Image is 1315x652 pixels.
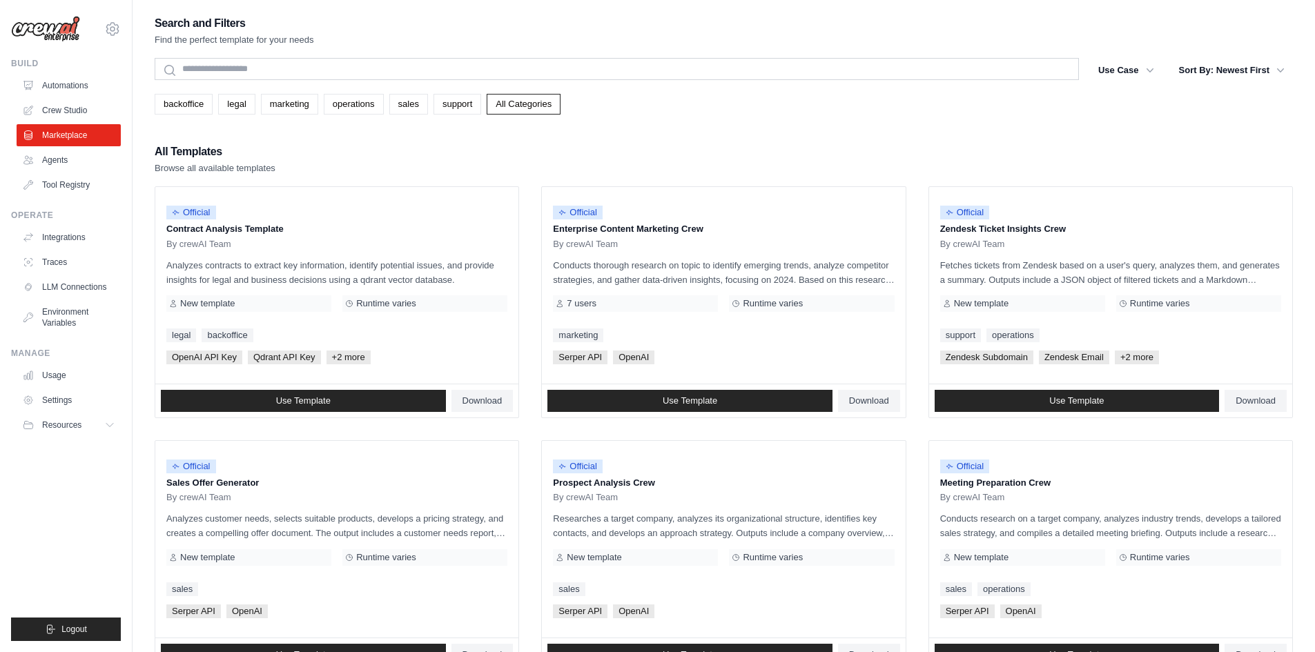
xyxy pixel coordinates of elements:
p: Sales Offer Generator [166,476,507,490]
a: Tool Registry [17,174,121,196]
a: Marketplace [17,124,121,146]
span: By crewAI Team [553,492,618,503]
a: support [434,94,481,115]
span: Use Template [1049,395,1104,406]
span: Serper API [940,604,995,618]
span: Official [940,206,990,219]
a: legal [166,328,196,342]
img: Logo [11,16,80,42]
h2: All Templates [155,142,275,161]
span: Official [553,460,603,473]
span: OpenAI [613,350,654,364]
a: Download [1225,390,1287,412]
a: sales [940,582,972,596]
div: Build [11,58,121,69]
p: Analyzes customer needs, selects suitable products, develops a pricing strategy, and creates a co... [166,511,507,540]
a: Usage [17,364,121,386]
span: By crewAI Team [940,492,1005,503]
span: Official [166,206,216,219]
button: Logout [11,618,121,641]
a: Settings [17,389,121,411]
span: New template [180,298,235,309]
p: Contract Analysis Template [166,222,507,236]
a: All Categories [487,94,561,115]
span: OpenAI [1000,604,1042,618]
p: Meeting Preparation Crew [940,476,1281,490]
a: Automations [17,75,121,97]
div: Operate [11,210,121,221]
a: Use Template [161,390,446,412]
span: By crewAI Team [166,239,231,250]
button: Sort By: Newest First [1171,58,1293,83]
span: Serper API [553,350,607,364]
span: Runtime varies [356,298,416,309]
span: Download [849,395,889,406]
span: +2 more [1115,350,1159,364]
p: Analyzes contracts to extract key information, identify potential issues, and provide insights fo... [166,258,507,287]
span: Runtime varies [1130,552,1190,563]
a: operations [324,94,384,115]
a: backoffice [202,328,253,342]
span: Runtime varies [743,298,803,309]
p: Browse all available templates [155,161,275,175]
button: Use Case [1090,58,1162,83]
span: Serper API [553,604,607,618]
span: Download [1236,395,1276,406]
div: Manage [11,348,121,359]
a: sales [553,582,585,596]
span: By crewAI Team [166,492,231,503]
span: Runtime varies [743,552,803,563]
span: Download [462,395,503,406]
span: By crewAI Team [553,239,618,250]
p: Enterprise Content Marketing Crew [553,222,894,236]
a: Environment Variables [17,301,121,334]
p: Conducts research on a target company, analyzes industry trends, develops a tailored sales strate... [940,511,1281,540]
span: Official [553,206,603,219]
span: OpenAI [226,604,268,618]
a: support [940,328,981,342]
span: New template [180,552,235,563]
a: Use Template [935,390,1220,412]
a: Download [838,390,900,412]
a: marketing [261,94,318,115]
p: Prospect Analysis Crew [553,476,894,490]
a: backoffice [155,94,213,115]
span: 7 users [567,298,596,309]
span: Qdrant API Key [248,350,321,364]
a: legal [218,94,255,115]
span: Runtime varies [1130,298,1190,309]
span: OpenAI API Key [166,350,242,364]
span: +2 more [327,350,371,364]
span: Zendesk Email [1039,350,1109,364]
button: Resources [17,414,121,436]
a: operations [986,328,1040,342]
p: Zendesk Ticket Insights Crew [940,222,1281,236]
a: operations [977,582,1031,596]
a: marketing [553,328,603,342]
a: Download [451,390,514,412]
a: sales [166,582,198,596]
span: New template [954,552,1009,563]
h2: Search and Filters [155,14,314,33]
p: Fetches tickets from Zendesk based on a user's query, analyzes them, and generates a summary. Out... [940,258,1281,287]
span: Logout [61,624,87,635]
span: Official [166,460,216,473]
span: Serper API [166,604,221,618]
span: Official [940,460,990,473]
a: Crew Studio [17,99,121,121]
span: New template [954,298,1009,309]
span: Use Template [276,395,331,406]
span: Resources [42,419,81,431]
span: By crewAI Team [940,239,1005,250]
a: LLM Connections [17,276,121,298]
span: Zendesk Subdomain [940,350,1033,364]
span: OpenAI [613,604,654,618]
p: Conducts thorough research on topic to identify emerging trends, analyze competitor strategies, a... [553,258,894,287]
a: Traces [17,251,121,273]
a: sales [389,94,428,115]
a: Integrations [17,226,121,248]
a: Use Template [547,390,832,412]
a: Agents [17,149,121,171]
span: Runtime varies [356,552,416,563]
p: Researches a target company, analyzes its organizational structure, identifies key contacts, and ... [553,511,894,540]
